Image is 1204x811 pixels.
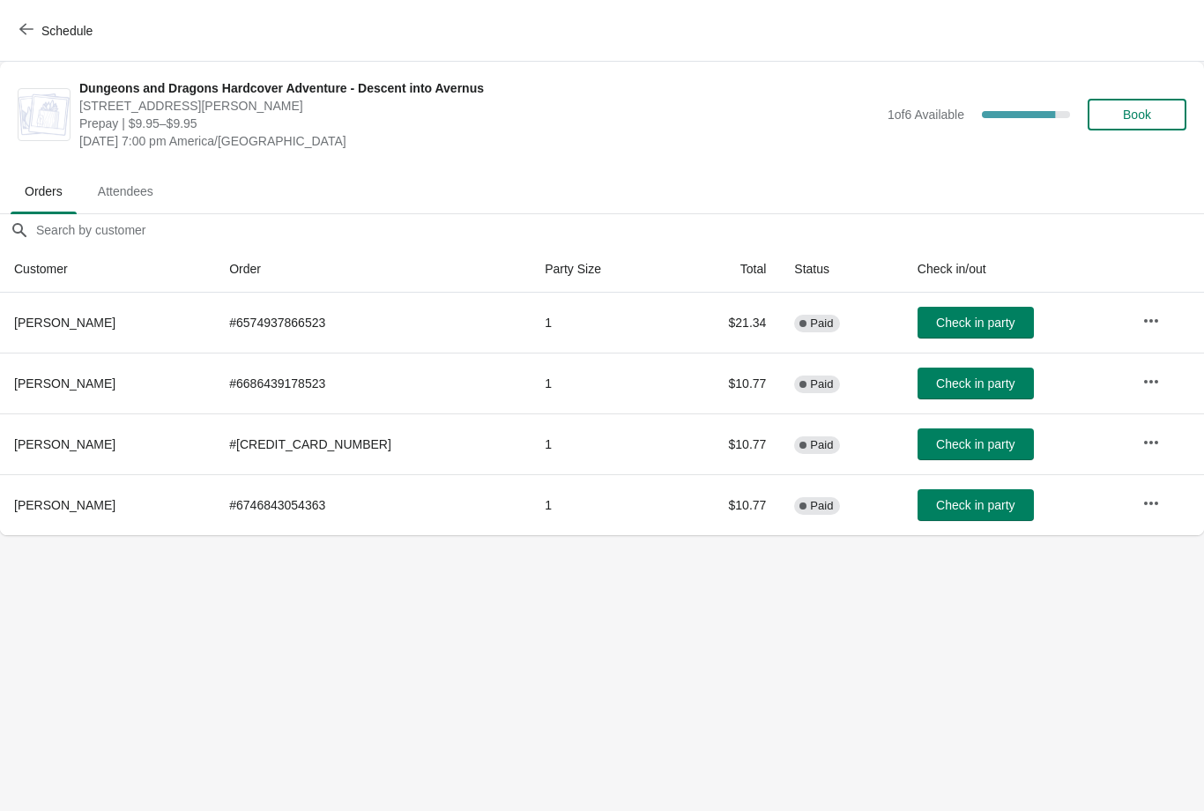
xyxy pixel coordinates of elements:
[936,316,1014,330] span: Check in party
[215,293,531,353] td: # 6574937866523
[1088,99,1186,130] button: Book
[918,489,1034,521] button: Check in party
[810,377,833,391] span: Paid
[19,93,70,136] img: Dungeons and Dragons Hardcover Adventure - Descent into Avernus
[79,115,879,132] span: Prepay | $9.95–$9.95
[888,108,964,122] span: 1 of 6 Available
[780,246,903,293] th: Status
[79,97,879,115] span: [STREET_ADDRESS][PERSON_NAME]
[671,246,780,293] th: Total
[936,498,1014,512] span: Check in party
[918,368,1034,399] button: Check in party
[215,246,531,293] th: Order
[1123,108,1151,122] span: Book
[810,316,833,331] span: Paid
[810,499,833,513] span: Paid
[810,438,833,452] span: Paid
[918,428,1034,460] button: Check in party
[918,307,1034,339] button: Check in party
[79,79,879,97] span: Dungeons and Dragons Hardcover Adventure - Descent into Avernus
[671,413,780,474] td: $10.77
[531,353,671,413] td: 1
[936,437,1014,451] span: Check in party
[14,498,115,512] span: [PERSON_NAME]
[671,474,780,535] td: $10.77
[79,132,879,150] span: [DATE] 7:00 pm America/[GEOGRAPHIC_DATA]
[14,376,115,391] span: [PERSON_NAME]
[531,293,671,353] td: 1
[903,246,1128,293] th: Check in/out
[215,474,531,535] td: # 6746843054363
[35,214,1204,246] input: Search by customer
[531,413,671,474] td: 1
[215,413,531,474] td: # [CREDIT_CARD_NUMBER]
[14,437,115,451] span: [PERSON_NAME]
[531,246,671,293] th: Party Size
[671,353,780,413] td: $10.77
[9,15,107,47] button: Schedule
[41,24,93,38] span: Schedule
[671,293,780,353] td: $21.34
[84,175,167,207] span: Attendees
[14,316,115,330] span: [PERSON_NAME]
[215,353,531,413] td: # 6686439178523
[11,175,77,207] span: Orders
[531,474,671,535] td: 1
[936,376,1014,391] span: Check in party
